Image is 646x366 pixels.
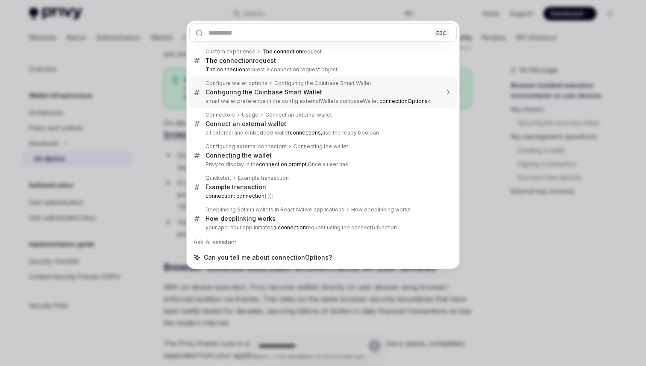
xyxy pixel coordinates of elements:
[206,152,272,159] div: Connecting the wallet
[206,111,235,118] div: Connectors
[259,161,308,167] b: connection prompt.
[206,48,255,55] div: Custom experience
[206,224,439,231] p: your app: Your app initiates request using the connect() function
[379,98,428,104] b: connectionOptions
[290,129,322,136] b: connections,
[274,80,371,87] div: Configuring the Coinbase Smart Wallet
[206,80,267,87] div: Configure wallet options
[262,48,302,55] b: The connection
[206,206,344,213] div: Deeplinking Solana wallets in React Native applications
[206,57,276,64] div: request
[206,66,245,73] b: The connection
[206,183,266,191] div: Example transaction
[206,66,439,73] p: request A connection request object
[206,193,264,199] b: connection: connection
[206,143,287,150] div: Configuring external connectors
[238,175,289,182] div: Example transaction
[206,161,439,168] p: Privy to display in the Once a user has
[206,193,439,199] p: } });
[262,48,322,55] div: request
[204,253,332,262] span: Can you tell me about connectionOptions?
[351,206,411,213] div: How deeplinking works
[273,224,306,231] b: a connection
[434,28,449,37] div: ESC
[379,98,431,104] mark: <
[206,175,231,182] div: Quickstart
[242,111,258,118] div: Usage
[206,215,276,223] div: How deeplinking works
[189,234,457,250] div: Ask AI assistant
[265,111,332,118] div: Connect an external wallet
[294,143,348,150] div: Connecting the wallet
[206,57,253,64] b: The connection
[206,88,322,96] div: Configuring the Coinbase Smart Wallet
[206,120,286,128] div: Connect an external wallet
[206,98,439,105] p: smart wallet preference in the config.externalWallets.coinbaseWallet.
[206,129,439,136] p: all external and embedded wallet use the ready boolean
